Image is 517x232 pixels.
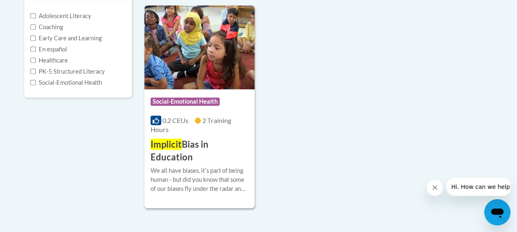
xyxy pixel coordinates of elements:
[30,58,36,63] input: Checkbox for Options
[30,56,68,65] label: Healthcare
[151,138,248,164] h3: Bias in Education
[144,5,255,89] img: Course Logo
[30,23,63,32] label: Coaching
[30,46,36,52] input: Checkbox for Options
[30,13,36,19] input: Checkbox for Options
[30,67,105,76] label: PK-5 Structured Literacy
[427,179,443,196] iframe: Close message
[30,45,67,54] label: En español
[151,97,220,106] span: Social-Emotional Health
[30,69,36,74] input: Checkbox for Options
[446,178,510,196] iframe: Message from company
[5,6,67,12] span: Hi. How can we help?
[30,80,36,85] input: Checkbox for Options
[151,166,248,193] div: We all have biases, itʹs part of being human - but did you know that some of our biases fly under...
[30,78,102,87] label: Social-Emotional Health
[144,5,255,208] a: Course LogoSocial-Emotional Health0.2 CEUs2 Training Hours ImplicitBias in EducationWe all have b...
[30,24,36,30] input: Checkbox for Options
[30,35,36,41] input: Checkbox for Options
[484,199,510,225] iframe: Button to launch messaging window
[30,12,91,21] label: Adolescent Literacy
[151,139,182,150] span: Implicit
[162,116,188,124] span: 0.2 CEUs
[30,34,102,43] label: Early Care and Learning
